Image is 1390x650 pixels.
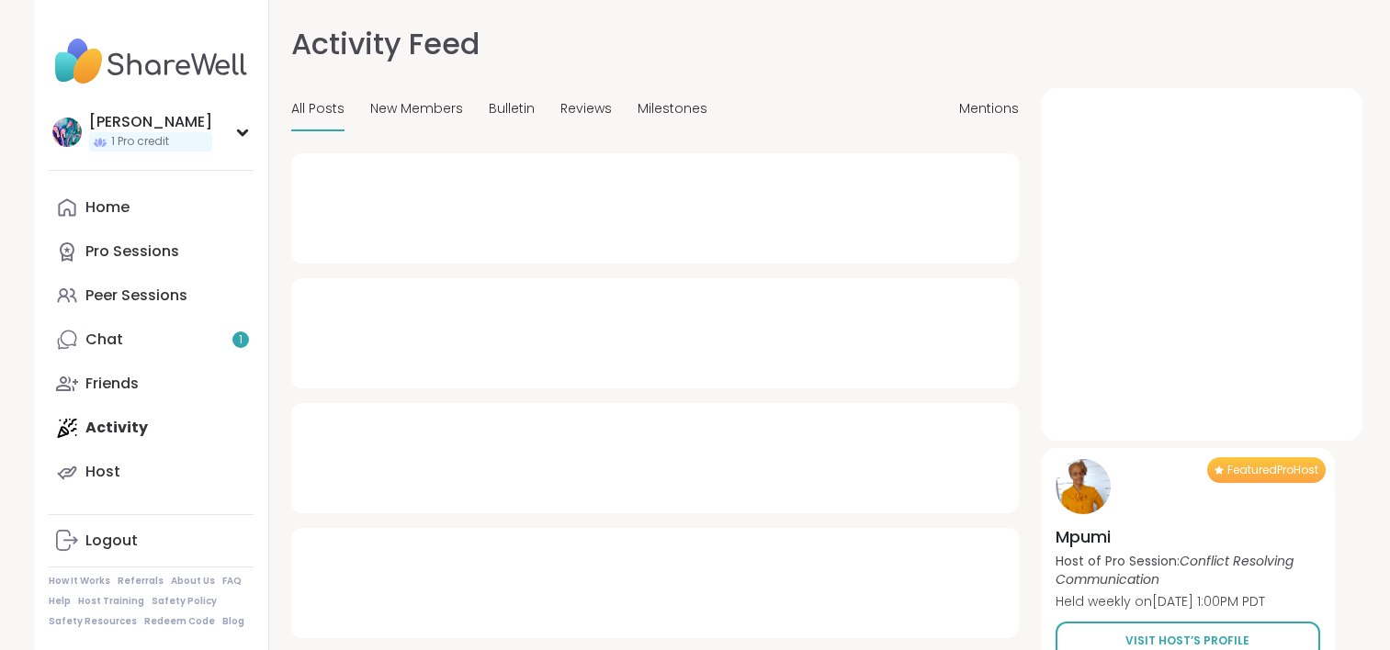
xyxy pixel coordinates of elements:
h1: Activity Feed [291,22,480,66]
a: Safety Resources [49,615,137,628]
span: Milestones [638,99,707,118]
i: Conflict Resolving Communication [1056,552,1294,588]
span: Reviews [560,99,612,118]
a: Safety Policy [152,595,217,608]
span: 1 Pro credit [111,134,169,150]
div: Peer Sessions [85,286,187,306]
h4: Mpumi [1056,525,1320,548]
span: Featured Pro Host [1227,463,1318,477]
div: Logout [85,531,138,551]
a: Help [49,595,71,608]
img: Mpumi [1056,459,1111,514]
span: Bulletin [489,99,535,118]
p: Host of Pro Session: [1056,552,1320,588]
div: Host [85,462,120,482]
a: Referrals [118,575,164,588]
span: Visit Host’s Profile [1125,633,1249,649]
a: Peer Sessions [49,274,254,318]
a: Host Training [78,595,144,608]
span: All Posts [291,99,345,118]
div: Home [85,197,130,218]
div: Pro Sessions [85,241,179,262]
a: About Us [171,575,215,588]
img: ShareWell Nav Logo [49,29,254,94]
a: Logout [49,519,254,563]
span: New Members [370,99,463,118]
a: Host [49,450,254,494]
a: Pro Sessions [49,230,254,274]
a: Redeem Code [144,615,215,628]
a: Friends [49,362,254,406]
div: Chat [85,330,123,350]
img: hollyjanicki [52,118,82,147]
span: 1 [239,332,243,348]
a: Chat1 [49,318,254,362]
a: FAQ [222,575,242,588]
a: Home [49,185,254,230]
span: Mentions [959,99,1019,118]
div: [PERSON_NAME] [89,112,212,132]
p: Held weekly on [DATE] 1:00PM PDT [1056,592,1320,611]
a: Blog [222,615,244,628]
a: How It Works [49,575,110,588]
div: Friends [85,374,139,394]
